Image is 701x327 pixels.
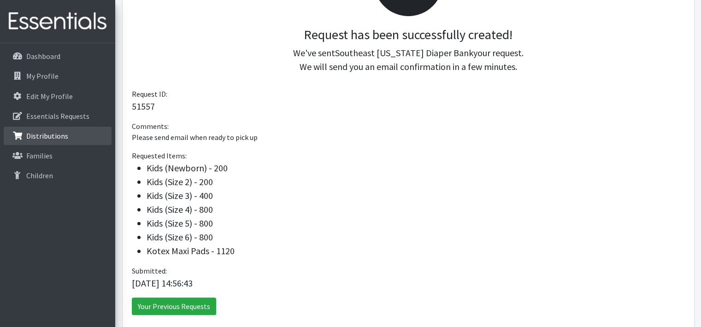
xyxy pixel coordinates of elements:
[132,266,167,275] span: Submitted:
[147,216,685,230] li: Kids (Size 5) - 800
[4,166,112,185] a: Children
[4,107,112,125] a: Essentials Requests
[4,47,112,65] a: Dashboard
[132,99,685,113] p: 51557
[26,52,60,61] p: Dashboard
[335,47,473,58] span: Southeast [US_STATE] Diaper Bank
[147,161,685,175] li: Kids (Newborn) - 200
[139,46,677,74] p: We've sent your request. We will send you an email confirmation in a few minutes.
[26,111,89,121] p: Essentials Requests
[26,131,68,140] p: Distributions
[4,127,112,145] a: Distributions
[4,87,112,105] a: Edit My Profile
[132,151,187,160] span: Requested Items:
[139,27,677,43] h3: Request has been successfully created!
[147,203,685,216] li: Kids (Size 4) - 800
[147,175,685,189] li: Kids (Size 2) - 200
[147,189,685,203] li: Kids (Size 3) - 400
[132,276,685,290] p: [DATE] 14:56:43
[132,89,167,99] span: Request ID:
[26,92,73,101] p: Edit My Profile
[4,146,112,165] a: Families
[26,71,59,81] p: My Profile
[132,122,169,131] span: Comments:
[26,151,53,160] p: Families
[26,171,53,180] p: Children
[132,298,216,315] a: Your Previous Requests
[147,230,685,244] li: Kids (Size 6) - 800
[4,6,112,37] img: HumanEssentials
[4,67,112,85] a: My Profile
[132,132,685,143] p: Please send email when ready to pick up
[147,244,685,258] li: Kotex Maxi Pads - 1120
